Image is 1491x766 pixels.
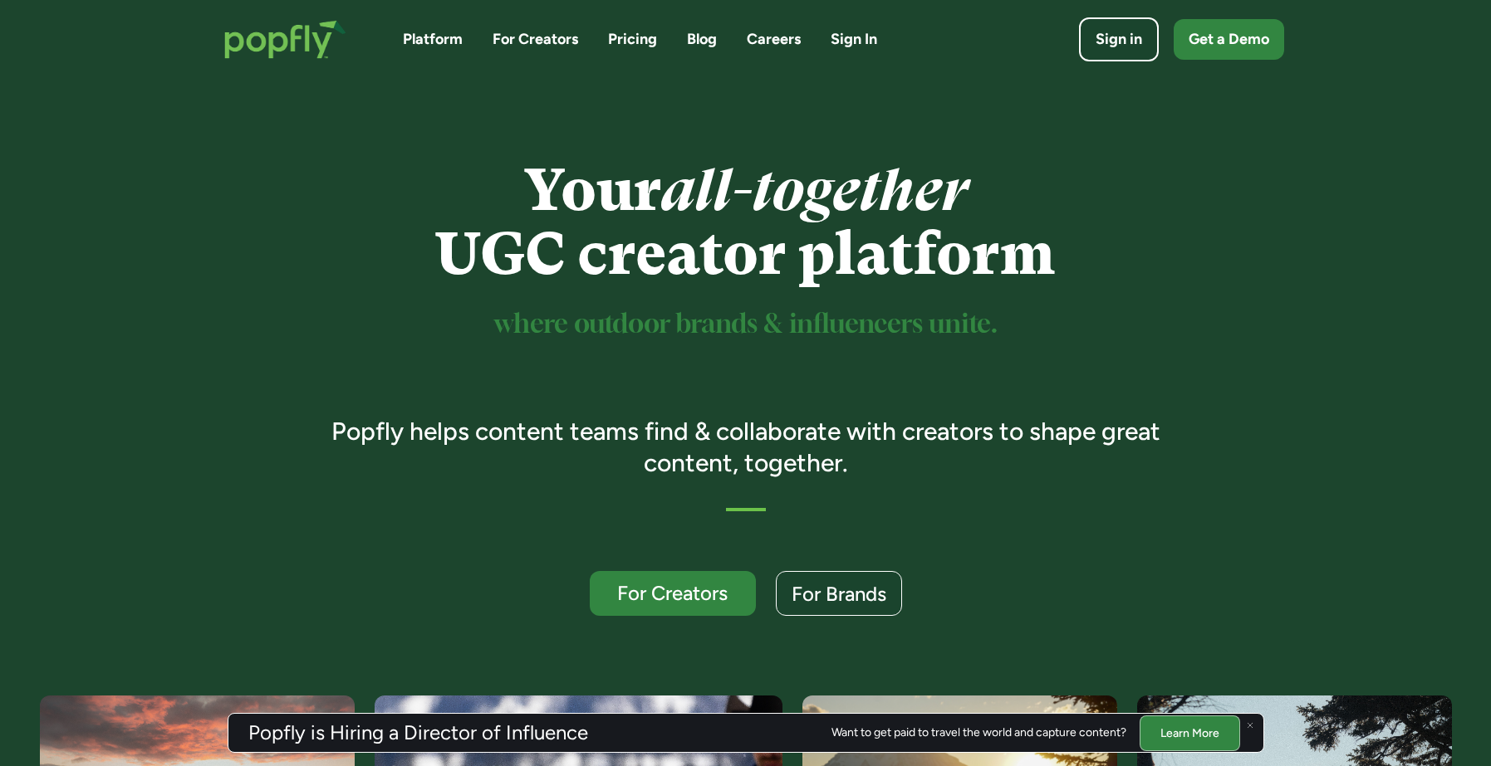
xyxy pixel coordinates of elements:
[1140,715,1240,750] a: Learn More
[493,29,578,50] a: For Creators
[403,29,463,50] a: Platform
[831,726,1126,739] div: Want to get paid to travel the world and capture content?
[608,29,657,50] a: Pricing
[605,583,741,603] div: For Creators
[1174,19,1284,60] a: Get a Demo
[776,571,902,616] a: For Brands
[831,29,877,50] a: Sign In
[590,571,756,616] a: For Creators
[494,312,998,338] sup: where outdoor brands & influencers unite.
[792,583,886,604] div: For Brands
[1079,17,1159,61] a: Sign in
[661,157,968,224] em: all-together
[1189,29,1269,50] div: Get a Demo
[248,723,588,743] h3: Popfly is Hiring a Director of Influence
[687,29,717,50] a: Blog
[307,159,1184,286] h1: Your UGC creator platform
[208,3,363,76] a: home
[307,416,1184,478] h3: Popfly helps content teams find & collaborate with creators to shape great content, together.
[747,29,801,50] a: Careers
[1096,29,1142,50] div: Sign in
